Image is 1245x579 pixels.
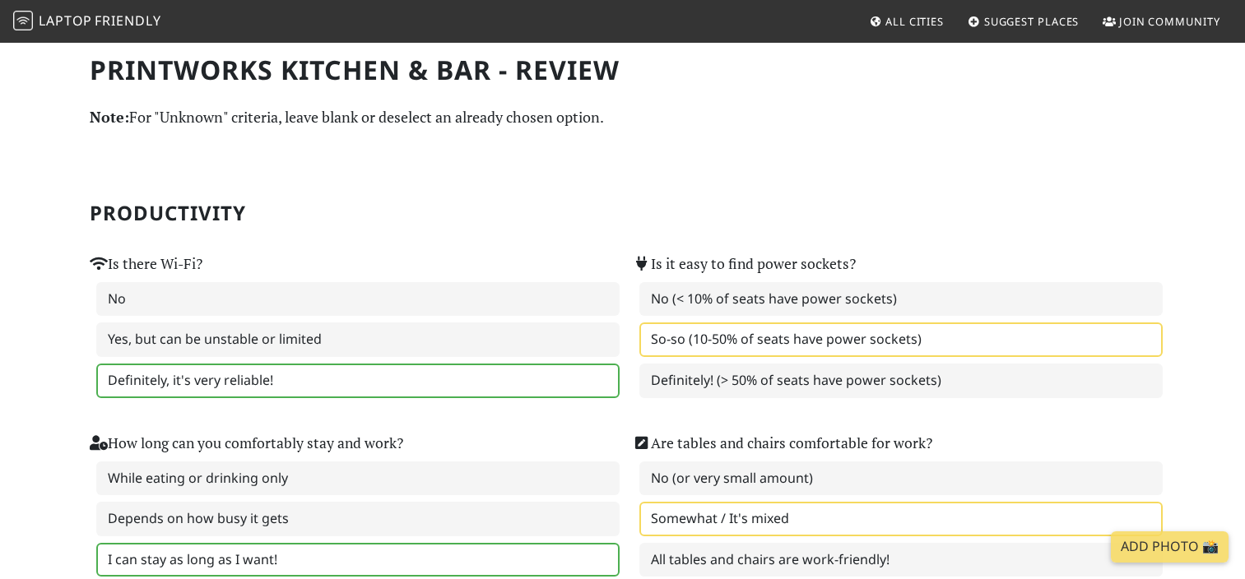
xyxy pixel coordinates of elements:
a: Add Photo 📸 [1111,531,1229,563]
label: Is it easy to find power sockets? [633,252,856,276]
label: Depends on how busy it gets [96,502,620,536]
label: Is there Wi-Fi? [90,252,202,276]
h2: Productivity [90,201,1156,225]
span: Suggest Places [984,14,1080,29]
label: No [96,282,620,317]
label: Yes, but can be unstable or limited [96,322,620,357]
span: Friendly [95,12,160,30]
a: Suggest Places [961,7,1086,36]
span: Laptop [39,12,92,30]
label: While eating or drinking only [96,461,620,496]
a: Join Community [1096,7,1227,36]
label: Definitely! (> 50% of seats have power sockets) [639,364,1163,398]
span: Join Community [1119,14,1220,29]
label: How long can you comfortably stay and work? [90,432,403,455]
a: All Cities [862,7,950,36]
label: Definitely, it's very reliable! [96,364,620,398]
label: Are tables and chairs comfortable for work? [633,432,932,455]
span: All Cities [885,14,944,29]
label: So-so (10-50% of seats have power sockets) [639,322,1163,357]
label: I can stay as long as I want! [96,543,620,577]
strong: Note: [90,107,129,127]
label: All tables and chairs are work-friendly! [639,543,1163,577]
h1: Printworks Kitchen & Bar - Review [90,54,1156,86]
p: For "Unknown" criteria, leave blank or deselect an already chosen option. [90,105,1156,129]
label: Somewhat / It's mixed [639,502,1163,536]
label: No (< 10% of seats have power sockets) [639,282,1163,317]
img: LaptopFriendly [13,11,33,30]
label: No (or very small amount) [639,461,1163,496]
a: LaptopFriendly LaptopFriendly [13,7,161,36]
